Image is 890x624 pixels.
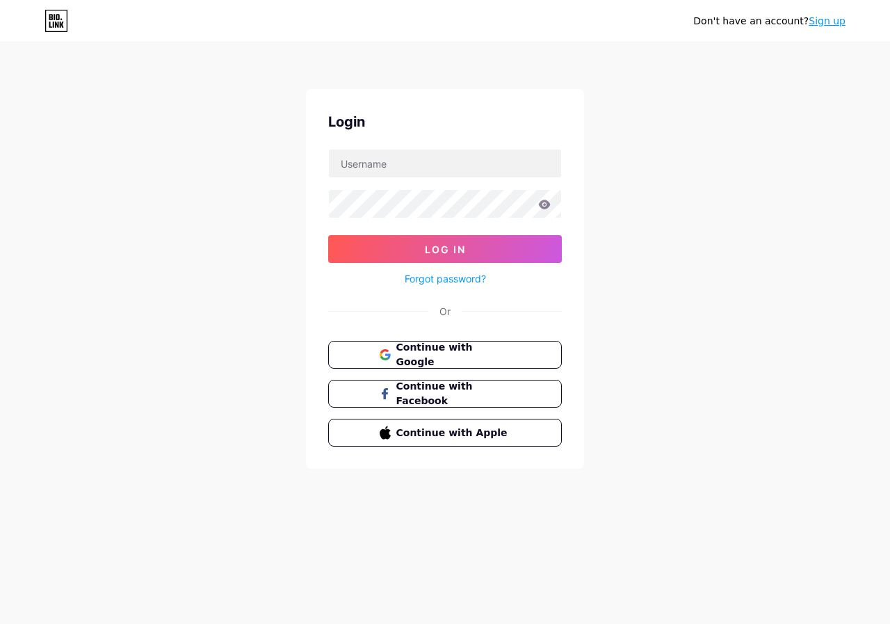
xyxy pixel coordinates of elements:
[328,235,562,263] button: Log In
[396,426,511,440] span: Continue with Apple
[439,304,451,319] div: Or
[328,380,562,408] button: Continue with Facebook
[328,111,562,132] div: Login
[396,379,511,408] span: Continue with Facebook
[809,15,845,26] a: Sign up
[693,14,845,29] div: Don't have an account?
[328,341,562,369] button: Continue with Google
[396,340,511,369] span: Continue with Google
[329,150,561,177] input: Username
[425,243,466,255] span: Log In
[328,419,562,447] button: Continue with Apple
[405,271,486,286] a: Forgot password?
